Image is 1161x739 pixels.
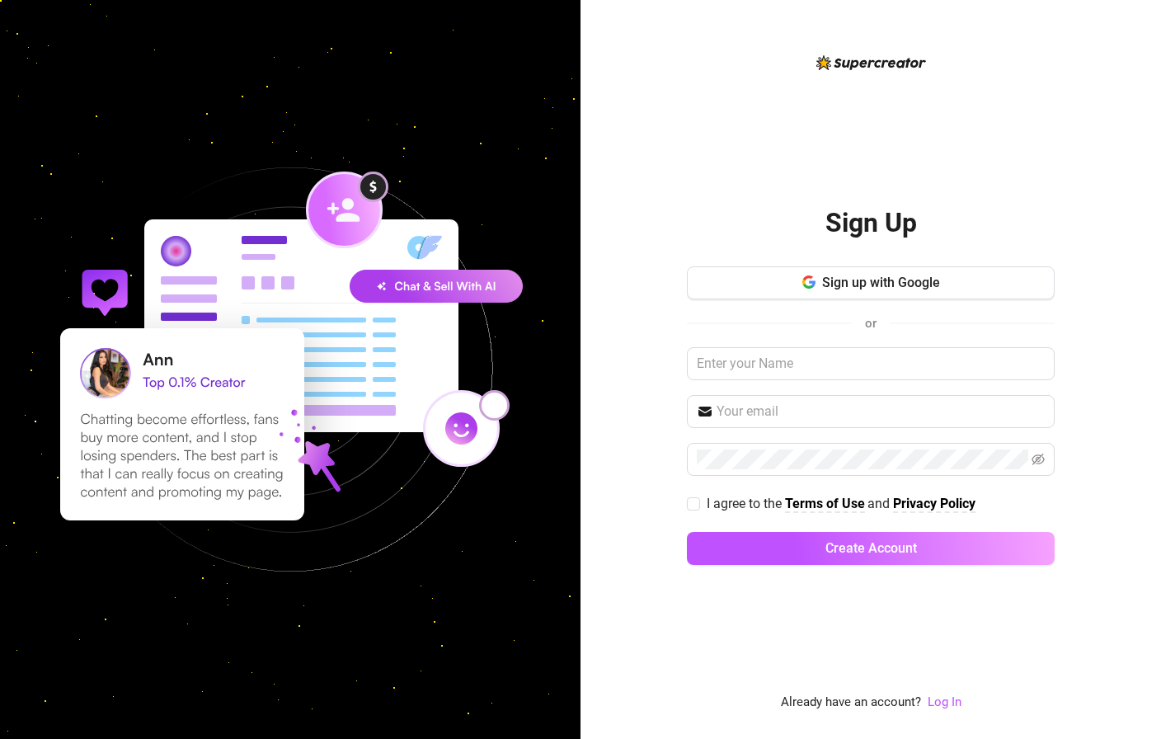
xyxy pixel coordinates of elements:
input: Enter your Name [687,347,1055,380]
a: Terms of Use [785,496,865,513]
a: Log In [928,694,961,709]
input: Your email [717,402,1045,421]
img: signup-background-D0MIrEPF.svg [5,84,576,655]
span: I agree to the [707,496,785,511]
span: Create Account [825,540,917,556]
button: Sign up with Google [687,266,1055,299]
a: Privacy Policy [893,496,975,513]
a: Log In [928,693,961,713]
span: Sign up with Google [822,275,940,290]
h2: Sign Up [825,206,917,240]
span: eye-invisible [1032,453,1045,466]
span: Already have an account? [781,693,921,713]
strong: Terms of Use [785,496,865,511]
strong: Privacy Policy [893,496,975,511]
button: Create Account [687,532,1055,565]
span: or [865,316,877,331]
span: and [867,496,893,511]
img: logo-BBDzfeDw.svg [816,55,926,70]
